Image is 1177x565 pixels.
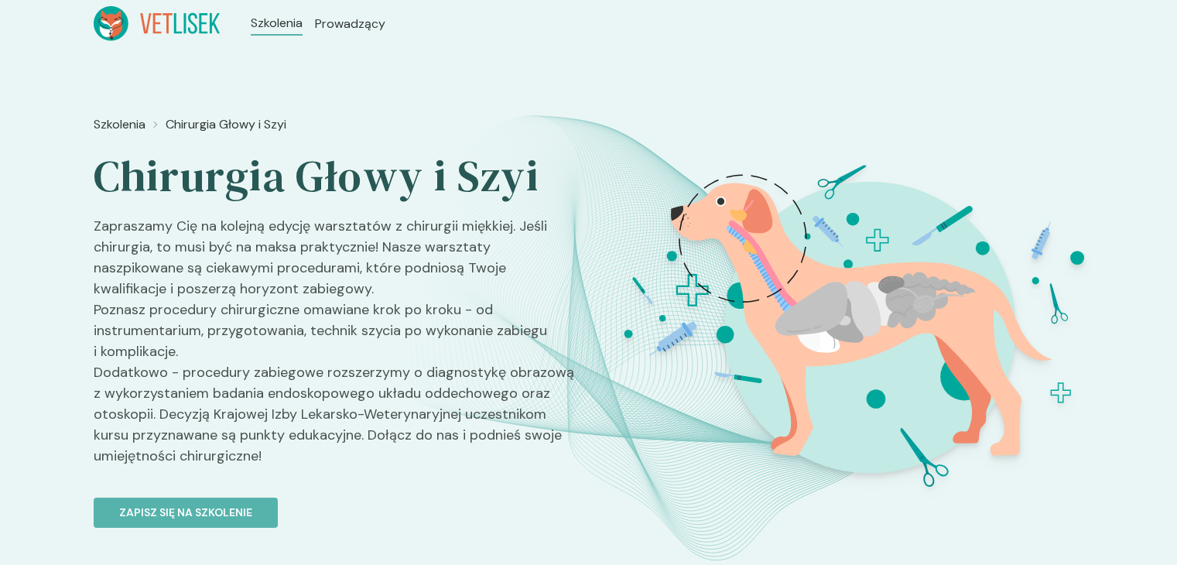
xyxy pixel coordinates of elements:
[587,109,1136,522] img: ZqFXeh5LeNNTxeHw_ChiruGS_BT.svg
[94,479,577,528] a: Zapisz się na szkolenie
[166,115,286,134] a: Chirurgia Głowy i Szyi
[94,149,577,204] h2: Chirurgia Głowy i Szyi
[94,216,577,479] p: Zapraszamy Cię na kolejną edycję warsztatów z chirurgii miękkiej. Jeśli chirurgia, to musi być na...
[119,505,252,521] p: Zapisz się na szkolenie
[94,498,278,528] button: Zapisz się na szkolenie
[94,115,145,134] a: Szkolenia
[315,15,385,33] a: Prowadzący
[251,14,303,33] a: Szkolenia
